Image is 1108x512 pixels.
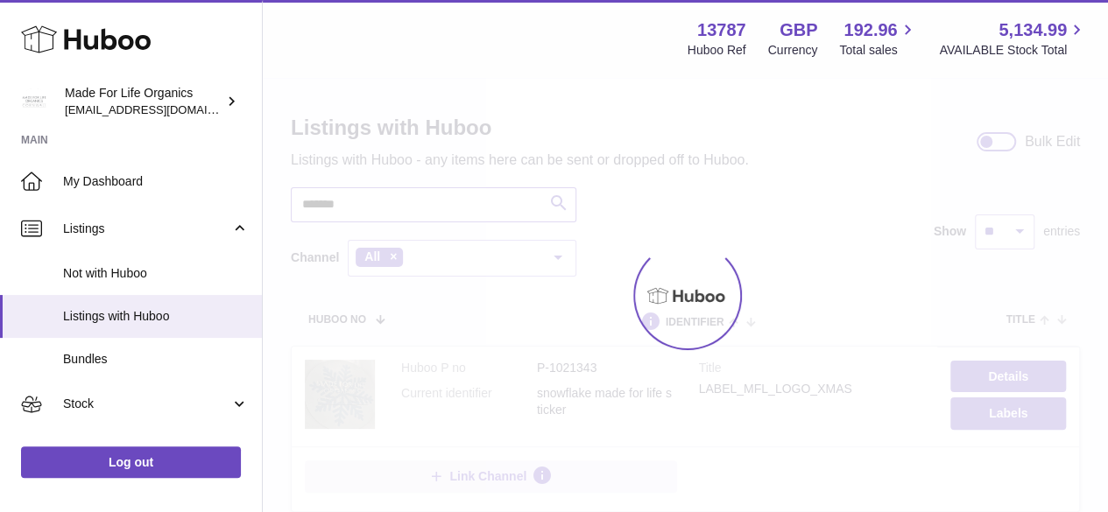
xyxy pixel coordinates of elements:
[688,42,746,59] div: Huboo Ref
[63,265,249,282] span: Not with Huboo
[21,88,47,115] img: internalAdmin-13787@internal.huboo.com
[63,351,249,368] span: Bundles
[843,18,897,42] span: 192.96
[21,446,241,478] a: Log out
[999,18,1067,42] span: 5,134.99
[780,18,817,42] strong: GBP
[939,42,1087,59] span: AVAILABLE Stock Total
[63,396,230,412] span: Stock
[939,18,1087,59] a: 5,134.99 AVAILABLE Stock Total
[839,42,917,59] span: Total sales
[63,221,230,237] span: Listings
[768,42,818,59] div: Currency
[65,85,222,118] div: Made For Life Organics
[839,18,917,59] a: 192.96 Total sales
[697,18,746,42] strong: 13787
[63,308,249,325] span: Listings with Huboo
[65,102,258,116] span: [EMAIL_ADDRESS][DOMAIN_NAME]
[63,173,249,190] span: My Dashboard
